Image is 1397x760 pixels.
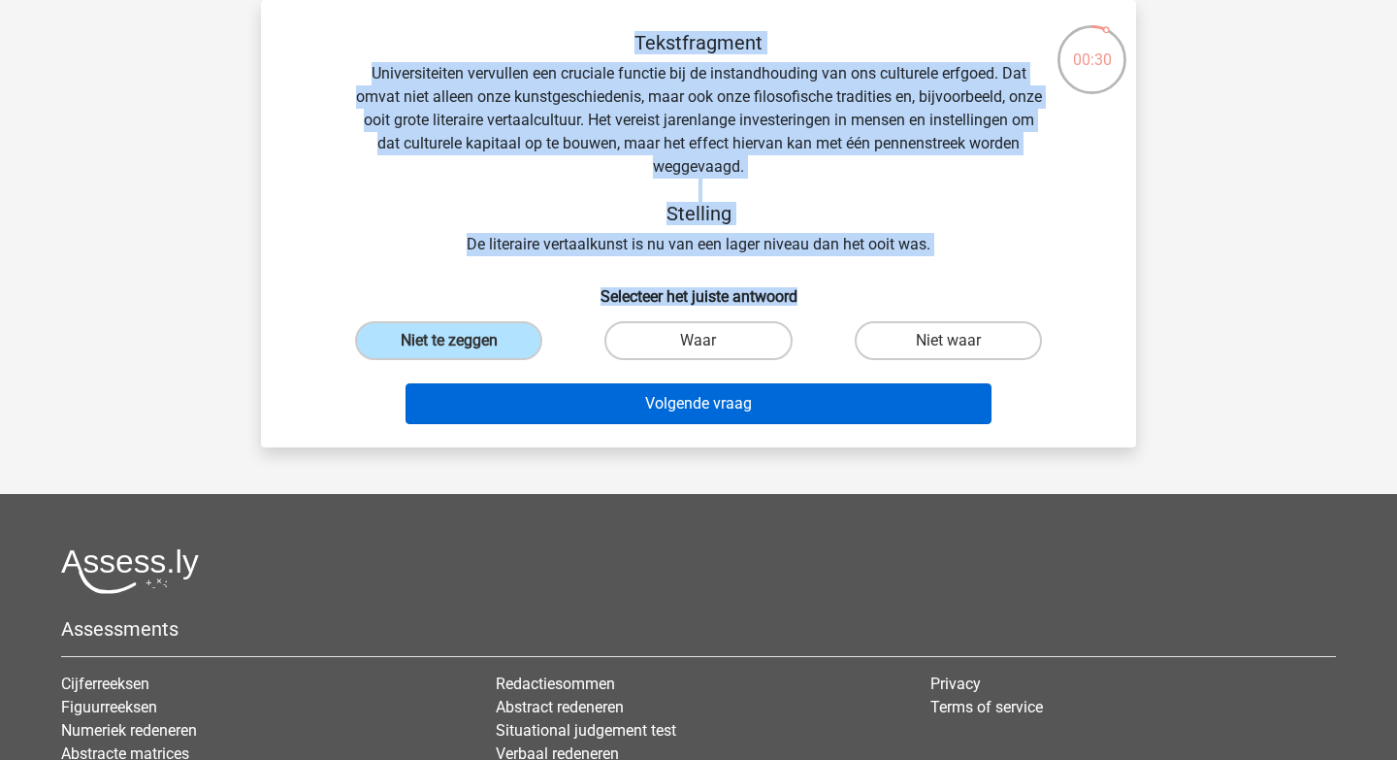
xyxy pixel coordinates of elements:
[292,31,1105,256] div: Universiteiten vervullen een cruciale functie bij de instandhouding van ons culturele erfgoed. Da...
[61,675,149,693] a: Cijferreeksen
[354,31,1043,54] h5: Tekstfragment
[406,383,992,424] button: Volgende vraag
[61,617,1336,641] h5: Assessments
[354,202,1043,225] h5: Stelling
[496,698,624,716] a: Abstract redeneren
[61,698,157,716] a: Figuurreeksen
[61,548,199,594] img: Assessly logo
[496,675,615,693] a: Redactiesommen
[930,675,981,693] a: Privacy
[855,321,1042,360] label: Niet waar
[604,321,792,360] label: Waar
[1056,23,1128,72] div: 00:30
[496,721,676,740] a: Situational judgement test
[292,272,1105,306] h6: Selecteer het juiste antwoord
[930,698,1043,716] a: Terms of service
[61,721,197,740] a: Numeriek redeneren
[355,321,542,360] label: Niet te zeggen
